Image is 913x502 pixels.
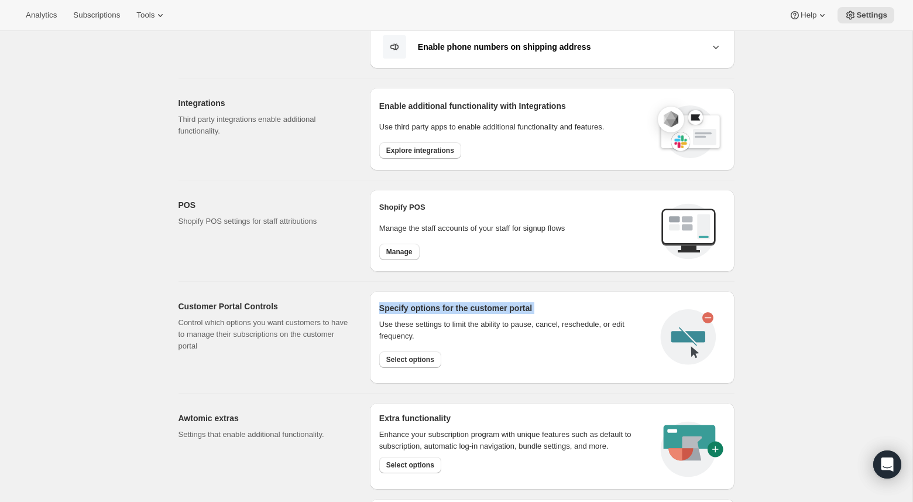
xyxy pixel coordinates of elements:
[379,302,651,314] h2: Specify options for the customer portal
[379,35,725,59] button: Enable phone numbers on shipping address
[379,351,441,368] button: Select options
[179,199,351,211] h2: POS
[386,460,434,470] span: Select options
[26,11,57,20] span: Analytics
[418,42,591,52] b: Enable phone numbers on shipping address
[386,355,434,364] span: Select options
[379,457,441,473] button: Select options
[386,146,454,155] span: Explore integrations
[856,11,887,20] span: Settings
[782,7,835,23] button: Help
[801,11,816,20] span: Help
[379,319,651,342] div: Use these settings to limit the ability to pause, cancel, reschedule, or edit frequency.
[179,429,351,440] p: Settings that enable additional functionality.
[73,11,120,20] span: Subscriptions
[838,7,894,23] button: Settings
[379,202,651,213] h2: Shopify POS
[386,247,413,257] span: Manage
[379,244,420,260] button: Manage
[179,412,351,424] h2: Awtomic extras
[129,7,173,23] button: Tools
[379,121,646,133] p: Use third party apps to enable additional functionality and features.
[136,11,155,20] span: Tools
[379,412,451,424] h2: Extra functionality
[379,223,651,234] p: Manage the staff accounts of your staff for signup flows
[179,300,351,312] h2: Customer Portal Controls
[66,7,127,23] button: Subscriptions
[179,216,351,227] p: Shopify POS settings for staff attributions
[19,7,64,23] button: Analytics
[873,450,901,479] div: Open Intercom Messenger
[179,317,351,352] p: Control which options you want customers to have to manage their subscriptions on the customer po...
[379,142,461,159] button: Explore integrations
[179,114,351,137] p: Third party integrations enable additional functionality.
[379,429,647,452] p: Enhance your subscription program with unique features such as default to subscription, automatic...
[379,100,646,112] h2: Enable additional functionality with Integrations
[179,97,351,109] h2: Integrations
